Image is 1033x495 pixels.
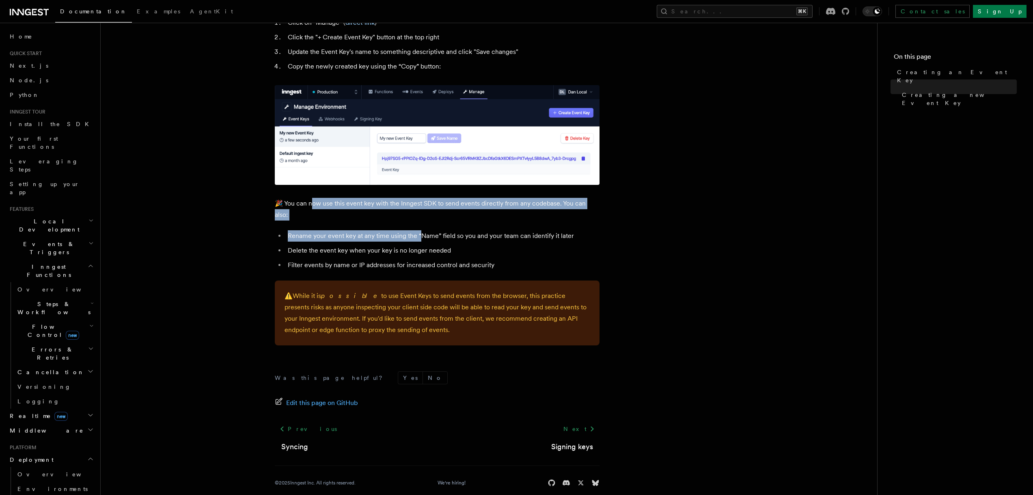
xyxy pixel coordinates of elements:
[6,109,45,115] span: Inngest tour
[6,73,95,88] a: Node.js
[14,319,95,342] button: Flow Controlnew
[54,412,68,421] span: new
[6,177,95,199] a: Setting up your app
[286,397,358,409] span: Edit this page on GitHub
[6,154,95,177] a: Leveraging Steps
[6,29,95,44] a: Home
[6,217,88,234] span: Local Development
[275,422,342,436] a: Previous
[6,214,95,237] button: Local Development
[10,32,32,41] span: Home
[973,5,1027,18] a: Sign Up
[657,5,813,18] button: Search...⌘K
[6,412,68,420] span: Realtime
[66,331,79,340] span: new
[899,88,1017,110] a: Creating a new Event Key
[55,2,132,23] a: Documentation
[60,8,127,15] span: Documentation
[895,5,970,18] a: Contact sales
[6,426,84,435] span: Middleware
[14,342,95,365] button: Errors & Retries
[285,259,600,271] li: Filter events by name or IP addresses for increased control and security
[17,286,101,293] span: Overview
[10,135,58,150] span: Your first Functions
[285,230,600,242] li: Rename your event key at any time using the “Name” field so you and your team can identify it later
[281,441,308,452] a: Syncing
[14,297,95,319] button: Steps & Workflows
[321,292,381,300] em: possible
[14,300,91,316] span: Steps & Workflows
[14,467,95,482] a: Overview
[6,456,54,464] span: Deployment
[6,263,88,279] span: Inngest Functions
[6,117,95,131] a: Install the SDK
[6,237,95,259] button: Events & Triggers
[10,181,80,195] span: Setting up your app
[14,394,95,409] a: Logging
[6,50,42,57] span: Quick start
[285,61,600,72] li: Copy the newly created key using the “Copy” button:
[285,245,600,256] li: Delete the event key when your key is no longer needed
[275,198,600,221] p: 🎉 You can now use this event key with the Inngest SDK to send events directly from any codebase. ...
[894,65,1017,88] a: Creating an Event Key
[275,480,356,486] div: © 2025 Inngest Inc. All rights reserved.
[6,259,95,282] button: Inngest Functions
[6,58,95,73] a: Next.js
[6,206,34,212] span: Features
[275,374,388,382] p: Was this page helpful?
[132,2,185,22] a: Examples
[6,131,95,154] a: Your first Functions
[10,92,39,98] span: Python
[6,282,95,409] div: Inngest Functions
[137,8,180,15] span: Examples
[275,85,600,185] img: A newly created Event Key in the Inngest Cloud dashboard
[14,365,95,379] button: Cancellation
[185,2,238,22] a: AgentKit
[398,372,423,384] button: Yes
[6,409,95,423] button: Realtimenew
[285,46,600,58] li: Update the Event Key's name to something descriptive and click "Save changes"
[14,282,95,297] a: Overview
[6,423,95,438] button: Middleware
[423,372,447,384] button: No
[17,384,71,390] span: Versioning
[10,158,78,173] span: Leveraging Steps
[6,444,37,451] span: Platform
[551,441,593,452] a: Signing keys
[285,32,600,43] li: Click the "+ Create Event Key" button at the top right
[14,345,88,362] span: Errors & Retries
[796,7,808,15] kbd: ⌘K
[17,398,60,405] span: Logging
[14,379,95,394] a: Versioning
[6,88,95,102] a: Python
[14,323,89,339] span: Flow Control
[17,471,101,478] span: Overview
[10,77,48,84] span: Node.js
[190,8,233,15] span: AgentKit
[902,91,1017,107] span: Creating a new Event Key
[559,422,600,436] a: Next
[285,290,590,336] p: While it is to use Event Keys to send events from the browser, this practice presents risks as an...
[894,52,1017,65] h4: On this page
[6,240,88,256] span: Events & Triggers
[10,62,48,69] span: Next.js
[10,121,94,127] span: Install the SDK
[6,452,95,467] button: Deployment
[863,6,882,16] button: Toggle dark mode
[285,292,293,300] span: ⚠️
[14,368,84,376] span: Cancellation
[275,397,358,409] a: Edit this page on GitHub
[438,480,466,486] a: We're hiring!
[897,68,1017,84] span: Creating an Event Key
